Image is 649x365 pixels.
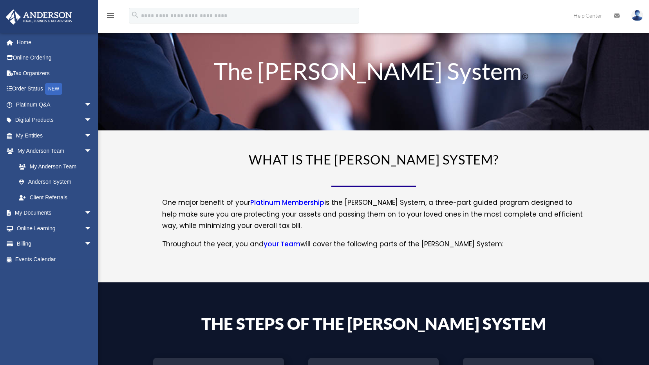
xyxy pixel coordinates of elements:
[5,97,104,112] a: Platinum Q&Aarrow_drop_down
[162,197,585,239] p: One major benefit of your is the [PERSON_NAME] System, a three-part guided program designed to he...
[11,159,104,174] a: My Anderson Team
[5,143,104,159] a: My Anderson Teamarrow_drop_down
[131,11,139,19] i: search
[5,251,104,267] a: Events Calendar
[5,65,104,81] a: Tax Organizers
[631,10,643,21] img: User Pic
[5,205,104,221] a: My Documentsarrow_drop_down
[264,239,300,253] a: your Team
[84,220,100,237] span: arrow_drop_down
[106,11,115,20] i: menu
[162,59,585,87] h1: The [PERSON_NAME] System
[84,143,100,159] span: arrow_drop_down
[45,83,62,95] div: NEW
[84,205,100,221] span: arrow_drop_down
[11,190,104,205] a: Client Referrals
[106,14,115,20] a: menu
[250,198,324,211] a: Platinum Membership
[5,81,104,97] a: Order StatusNEW
[249,152,499,167] span: WHAT IS THE [PERSON_NAME] SYSTEM?
[162,239,585,250] p: Throughout the year, you and will cover the following parts of the [PERSON_NAME] System:
[5,34,104,50] a: Home
[162,315,585,336] h4: The Steps of the [PERSON_NAME] System
[11,174,100,190] a: Anderson System
[5,50,104,66] a: Online Ordering
[4,9,74,25] img: Anderson Advisors Platinum Portal
[5,236,104,252] a: Billingarrow_drop_down
[84,236,100,252] span: arrow_drop_down
[5,128,104,143] a: My Entitiesarrow_drop_down
[84,97,100,113] span: arrow_drop_down
[84,128,100,144] span: arrow_drop_down
[84,112,100,128] span: arrow_drop_down
[5,220,104,236] a: Online Learningarrow_drop_down
[5,112,104,128] a: Digital Productsarrow_drop_down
